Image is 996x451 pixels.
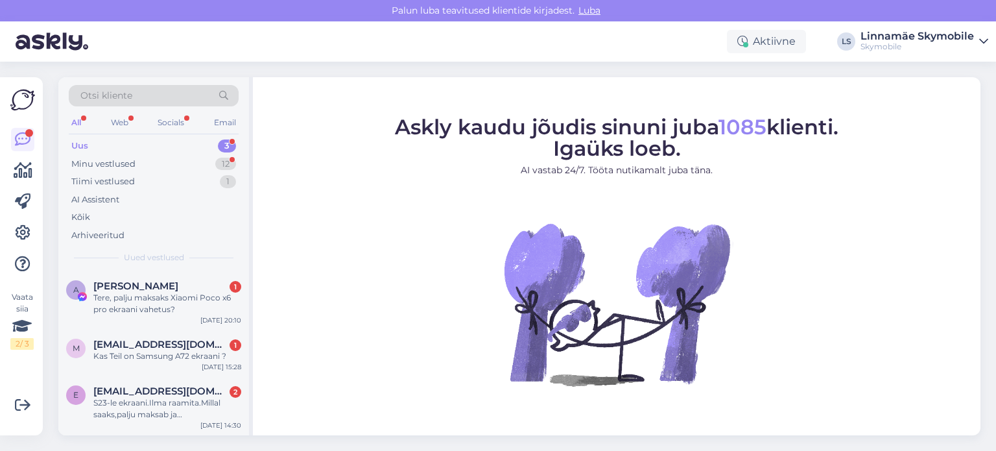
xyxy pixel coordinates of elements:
span: MARGUS.SOLNSON@GMAIL.COM [93,339,228,350]
span: e [73,390,78,400]
div: Socials [155,114,187,131]
div: Uus [71,140,88,152]
div: 2 / 3 [10,338,34,350]
div: Kõik [71,211,90,224]
span: Andres Vahtra [93,280,178,292]
div: AI Assistent [71,193,119,206]
div: Web [108,114,131,131]
div: 1 [230,281,241,293]
div: [DATE] 15:28 [202,362,241,372]
div: 12 [215,158,236,171]
span: Uued vestlused [124,252,184,263]
p: AI vastab 24/7. Tööta nutikamalt juba täna. [395,163,838,177]
span: M [73,343,80,353]
div: LS [837,32,855,51]
div: Vaata siia [10,291,34,350]
span: Otsi kliente [80,89,132,103]
div: Kas Teil on Samsung A72 ekraani ? [93,350,241,362]
span: 1085 [718,114,766,139]
div: 1 [230,339,241,351]
div: Minu vestlused [71,158,136,171]
div: S23-le ekraani.Ilma raamita.Millal saaks,palju maksab ja [PERSON_NAME] aega võtab? [93,397,241,421]
div: Tere, palju maksaks Xiaomi Poco x6 pro ekraani vahetus? [93,292,241,315]
img: No Chat active [500,187,733,421]
div: Linnamäe Skymobile [860,31,974,42]
span: eelma37@gmail.com [93,385,228,397]
span: Askly kaudu jõudis sinuni juba klienti. Igaüks loeb. [395,114,838,160]
div: 1 [220,175,236,188]
span: Luba [575,5,604,16]
a: Linnamäe SkymobileSkymobile [860,31,988,52]
img: Askly Logo [10,88,35,112]
div: [DATE] 14:30 [200,421,241,430]
div: [DATE] 20:10 [200,315,241,325]
span: A [73,285,79,295]
div: Email [211,114,239,131]
div: Tiimi vestlused [71,175,135,188]
div: 2 [230,386,241,398]
div: Aktiivne [727,30,806,53]
div: Arhiveeritud [71,229,124,242]
div: Skymobile [860,42,974,52]
div: 3 [218,140,236,152]
div: All [69,114,84,131]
